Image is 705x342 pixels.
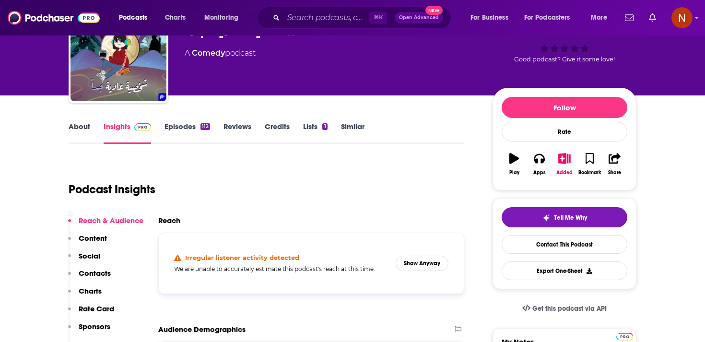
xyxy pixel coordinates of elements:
button: Export One-Sheet [502,261,627,280]
img: شخصية عادية جداً [70,5,166,101]
button: open menu [198,10,251,25]
div: 112 [200,123,210,130]
a: Charts [159,10,191,25]
h5: We are unable to accurately estimate this podcast's reach at this time. [174,265,388,272]
div: Added [556,170,573,176]
button: Share [602,147,627,181]
a: Lists1 [303,122,327,144]
p: Charts [79,286,102,295]
button: tell me why sparkleTell Me Why [502,207,627,227]
button: Show profile menu [671,7,693,28]
button: Open AdvancedNew [395,12,443,24]
button: Rate Card [68,304,114,322]
button: Apps [527,147,552,181]
a: Contact This Podcast [502,235,627,254]
a: Comedy [192,48,225,58]
a: Get this podcast via API [515,297,614,320]
a: Credits [265,122,290,144]
button: open menu [518,10,584,25]
button: Follow [502,97,627,118]
a: Episodes112 [164,122,210,144]
button: Contacts [68,269,111,286]
div: Share [608,170,621,176]
span: Charts [165,11,186,24]
button: Added [552,147,577,181]
div: Search podcasts, credits, & more... [266,7,460,29]
span: Podcasts [119,11,147,24]
button: Content [68,234,107,251]
div: Rate [502,122,627,142]
span: Monitoring [204,11,238,24]
a: Show notifications dropdown [645,10,660,26]
a: Show notifications dropdown [621,10,637,26]
h2: Reach [158,216,180,225]
p: Content [79,234,107,243]
button: open menu [112,10,160,25]
button: Charts [68,286,102,304]
p: Reach & Audience [79,216,143,225]
span: For Business [470,11,508,24]
img: User Profile [671,7,693,28]
button: Play [502,147,527,181]
div: Play [509,170,519,176]
span: Open Advanced [399,15,439,20]
h1: Podcast Insights [69,182,155,197]
input: Search podcasts, credits, & more... [283,10,369,25]
p: Social [79,251,100,260]
p: Rate Card [79,304,114,313]
span: For Podcasters [524,11,570,24]
div: 1 [322,123,327,130]
span: Tell Me Why [554,214,587,222]
img: tell me why sparkle [542,214,550,222]
div: Apps [533,170,546,176]
img: Podchaser - Follow, Share and Rate Podcasts [8,9,100,27]
p: Contacts [79,269,111,278]
a: InsightsPodchaser Pro [104,122,151,144]
a: Pro website [616,331,633,341]
span: More [591,11,607,24]
div: A podcast [185,47,256,59]
div: Bookmark [578,170,601,176]
button: Social [68,251,100,269]
button: Show Anyway [396,256,448,271]
p: Sponsors [79,322,110,331]
a: Reviews [223,122,251,144]
a: Similar [341,122,364,144]
button: Sponsors [68,322,110,340]
button: Reach & Audience [68,216,143,234]
button: open menu [464,10,520,25]
img: Podchaser Pro [134,123,151,131]
span: Good podcast? Give it some love! [514,56,615,63]
img: Podchaser Pro [616,333,633,341]
span: ⌘ K [369,12,387,24]
a: About [69,122,90,144]
h2: Audience Demographics [158,325,246,334]
div: Good podcast? Give it some love! [493,12,636,71]
button: open menu [584,10,619,25]
span: Get this podcast via API [532,305,607,313]
h4: Irregular listener activity detected [185,254,299,261]
button: Bookmark [577,147,602,181]
span: New [425,6,443,15]
span: Logged in as AdelNBM [671,7,693,28]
